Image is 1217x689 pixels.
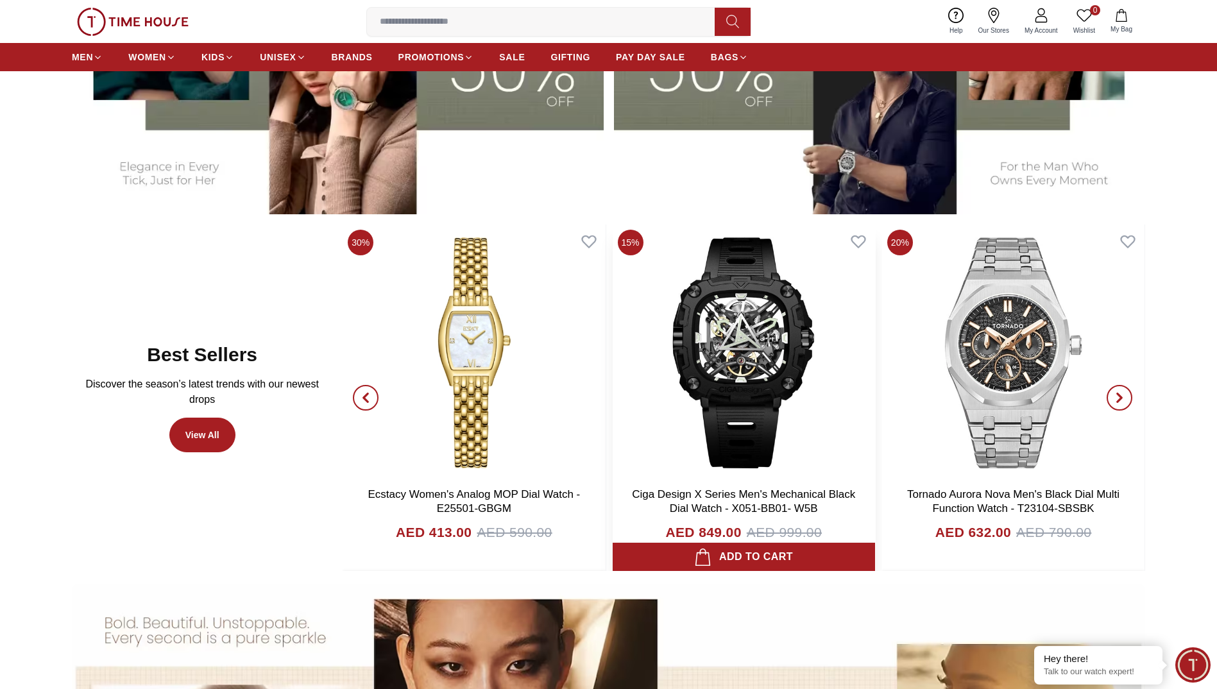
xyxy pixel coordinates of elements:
[616,46,685,69] a: PAY DAY SALE
[1044,652,1153,665] div: Hey there!
[1044,667,1153,677] p: Talk to our watch expert!
[499,51,525,64] span: SALE
[477,522,552,543] span: AED 590.00
[550,46,590,69] a: GIFTING
[77,8,189,36] img: ...
[618,230,643,255] span: 15%
[72,51,93,64] span: MEN
[971,5,1017,38] a: Our Stores
[72,46,103,69] a: MEN
[613,543,875,571] button: Add to cart
[260,51,296,64] span: UNISEX
[332,51,373,64] span: BRANDS
[398,46,474,69] a: PROMOTIONS
[935,522,1011,543] h4: AED 632.00
[887,230,913,255] span: 20%
[882,225,1145,481] img: Tornado Aurora Nova Men's Black Dial Multi Function Watch - T23104-SBSBK
[128,51,166,64] span: WOMEN
[944,26,968,35] span: Help
[499,46,525,69] a: SALE
[1066,5,1103,38] a: 0Wishlist
[747,522,822,543] span: AED 999.00
[907,488,1119,515] a: Tornado Aurora Nova Men's Black Dial Multi Function Watch - T23104-SBSBK
[616,51,685,64] span: PAY DAY SALE
[260,46,305,69] a: UNISEX
[169,418,235,452] a: View All
[1016,522,1091,543] span: AED 790.00
[632,488,855,515] a: Ciga Design X Series Men's Mechanical Black Dial Watch - X051-BB01- W5B
[201,51,225,64] span: KIDS
[1090,5,1100,15] span: 0
[550,51,590,64] span: GIFTING
[665,522,741,543] h4: AED 849.00
[201,46,234,69] a: KIDS
[147,343,257,366] h2: Best Sellers
[343,225,605,481] img: Ecstacy Women's Analog MOP Dial Watch - E25501-GBGM
[128,46,176,69] a: WOMEN
[942,5,971,38] a: Help
[396,522,472,543] h4: AED 413.00
[1175,647,1211,683] div: Chat Widget
[613,225,875,481] img: Ciga Design X Series Men's Mechanical Black Dial Watch - X051-BB01- W5B
[1103,6,1140,37] button: My Bag
[368,488,580,515] a: Ecstacy Women's Analog MOP Dial Watch - E25501-GBGM
[398,51,464,64] span: PROMOTIONS
[711,51,738,64] span: BAGS
[694,548,793,566] div: Add to cart
[973,26,1014,35] span: Our Stores
[1019,26,1063,35] span: My Account
[711,46,748,69] a: BAGS
[1068,26,1100,35] span: Wishlist
[82,377,322,407] p: Discover the season’s latest trends with our newest drops
[332,46,373,69] a: BRANDS
[1105,24,1137,34] span: My Bag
